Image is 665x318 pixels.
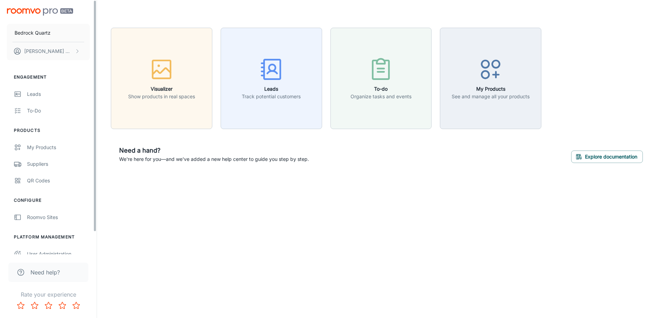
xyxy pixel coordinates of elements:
[128,93,195,100] p: Show products in real spaces
[27,177,90,184] div: QR Codes
[27,144,90,151] div: My Products
[571,153,643,160] a: Explore documentation
[119,146,309,155] h6: Need a hand?
[7,42,90,60] button: [PERSON_NAME] Quartz
[242,85,301,93] h6: Leads
[221,74,322,81] a: LeadsTrack potential customers
[452,85,530,93] h6: My Products
[7,24,90,42] button: Bedrock Quartz
[440,74,541,81] a: My ProductsSee and manage all your products
[27,160,90,168] div: Suppliers
[242,93,301,100] p: Track potential customers
[119,155,309,163] p: We're here for you—and we've added a new help center to guide you step by step.
[27,107,90,115] div: To-do
[330,28,432,129] button: To-doOrganize tasks and events
[221,28,322,129] button: LeadsTrack potential customers
[452,93,530,100] p: See and manage all your products
[440,28,541,129] button: My ProductsSee and manage all your products
[330,74,432,81] a: To-doOrganize tasks and events
[351,93,411,100] p: Organize tasks and events
[15,29,51,37] p: Bedrock Quartz
[7,8,73,16] img: Roomvo PRO Beta
[111,28,212,129] button: VisualizerShow products in real spaces
[571,151,643,163] button: Explore documentation
[24,47,73,55] p: [PERSON_NAME] Quartz
[351,85,411,93] h6: To-do
[128,85,195,93] h6: Visualizer
[27,90,90,98] div: Leads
